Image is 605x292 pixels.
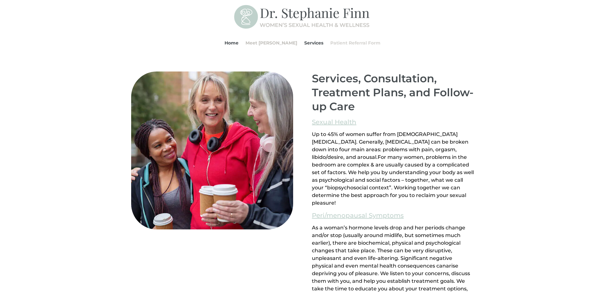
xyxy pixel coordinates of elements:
[304,31,323,55] a: Services
[312,210,404,221] a: Peri/menopausal Symptoms
[312,71,474,117] h2: Services, Consultation, Treatment Plans, and Follow-up Care
[312,131,474,207] div: Page 1
[312,117,356,127] a: Sexual Health
[312,154,474,206] span: For many women, problems in the bedroom are complex & are usually caused by a complicated set of ...
[245,31,297,55] a: Meet [PERSON_NAME]
[330,31,380,55] a: Patient Referral Form
[312,225,465,269] span: As a woman’s hormone levels drop and her periods change and/or stop (usually around midlife, but ...
[225,31,239,55] a: Home
[312,131,468,160] span: Up to 45% of women suffer from [DEMOGRAPHIC_DATA] [MEDICAL_DATA]. Generally, [MEDICAL_DATA] can b...
[131,71,293,229] img: All-Ages-Pleasure-MD-Ontario-Women-Sexual-Health-and-Wellness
